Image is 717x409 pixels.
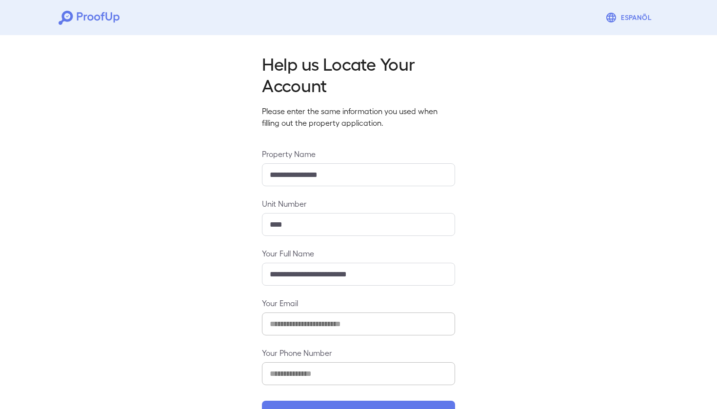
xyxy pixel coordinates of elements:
h2: Help us Locate Your Account [262,53,455,96]
p: Please enter the same information you used when filling out the property application. [262,105,455,129]
label: Your Phone Number [262,347,455,358]
label: Your Full Name [262,248,455,259]
label: Property Name [262,148,455,159]
label: Your Email [262,297,455,309]
label: Unit Number [262,198,455,209]
button: Espanõl [601,8,658,27]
